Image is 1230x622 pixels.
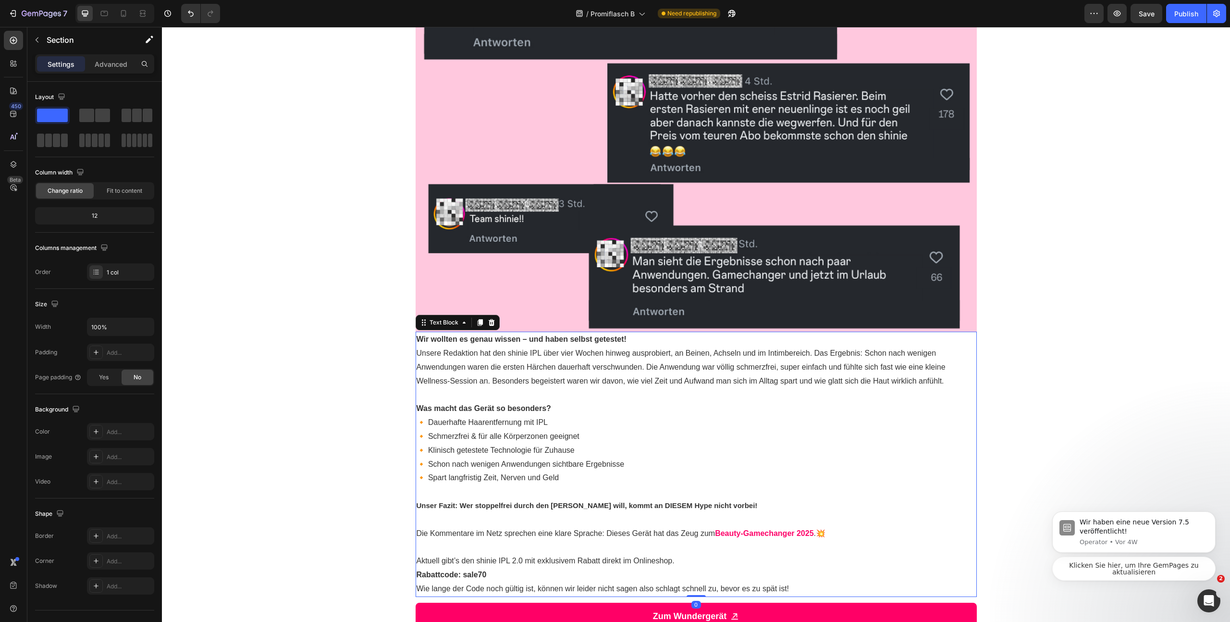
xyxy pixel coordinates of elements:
div: Publish [1174,9,1198,19]
div: Add... [107,532,152,541]
div: Page padding [35,373,82,382]
p: Zum Wundergerät [491,582,565,597]
div: Beta [7,176,23,184]
strong: Unser Fazit: Wer stoppelfrei durch den [PERSON_NAME] will, kommt an DIESEM Hype nicht vorbei! [255,474,596,483]
div: Order [35,268,51,276]
button: 7 [4,4,72,23]
div: Add... [107,348,152,357]
div: Add... [107,478,152,486]
span: No [134,373,141,382]
span: 2 [1217,575,1225,583]
span: Need republishing [667,9,716,18]
p: Die Kommentare im Netz sprechen eine klare Sprache: Dieses Gerät hat das Zeug zum .💥 [255,500,814,514]
p: 7 [63,8,67,19]
span: / [586,9,589,19]
span: Promiflasch B [590,9,635,19]
iframe: Intercom live chat [1197,589,1220,612]
input: Auto [87,318,154,336]
strong: Beauty-Gamechanger 2025 [553,502,652,510]
span: Fit to content [107,187,142,195]
strong: Was macht das Gerät so besonders? [255,377,389,386]
p: Settings [48,59,74,69]
div: Add... [107,582,152,591]
div: Shape [35,508,66,521]
div: 450 [9,102,23,110]
p: 🔸 Dauerhafte Haarentfernung mit IPL 🔸 Schmerzfrei & für alle Körperzonen geeignet 🔸 Klinisch gete... [255,389,814,458]
div: 0 [529,574,539,582]
span: Yes [99,373,109,382]
div: Text Block [266,291,298,300]
button: Save [1131,4,1162,23]
div: Image [35,452,52,461]
p: Section [47,34,125,46]
div: Padding [35,348,57,357]
div: Size [35,298,61,311]
div: Column width [35,166,86,179]
p: Wie lange der Code noch gültig ist, können wir leider nicht sagen also schlagt schnell zu, bevor ... [255,555,814,569]
strong: Wir wollten es genau wissen – und haben selbst getestet! [255,308,465,316]
div: Undo/Redo [181,4,220,23]
div: Border [35,532,54,540]
div: Add... [107,428,152,436]
div: Width [35,323,51,331]
a: Zum Wundergerät [254,576,815,603]
iframe: Intercom notifications Nachricht [1038,473,1230,596]
div: Add... [107,557,152,566]
span: Save [1139,10,1155,18]
div: 12 [37,209,152,223]
strong: Rabattcode: sale70 [255,544,325,552]
div: Video [35,477,50,486]
button: Publish [1166,4,1206,23]
span: Change ratio [48,187,83,195]
div: 1 col [107,268,152,277]
div: Color [35,427,50,436]
iframe: Design area [162,27,1230,622]
p: Aktuell gibt’s den shinie IPL 2.0 mit exklusivem Rabatt direkt im Onlineshop. [255,527,814,541]
div: Add... [107,453,152,461]
div: Shadow [35,582,57,590]
div: Background [35,403,82,416]
p: Unsere Redaktion hat den shinie IPL über vier Wochen hinweg ausprobiert, an Beinen, Achseln und i... [255,320,814,361]
div: Corner [35,557,54,565]
div: Layout [35,91,67,104]
p: Advanced [95,59,127,69]
div: Columns management [35,242,110,255]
